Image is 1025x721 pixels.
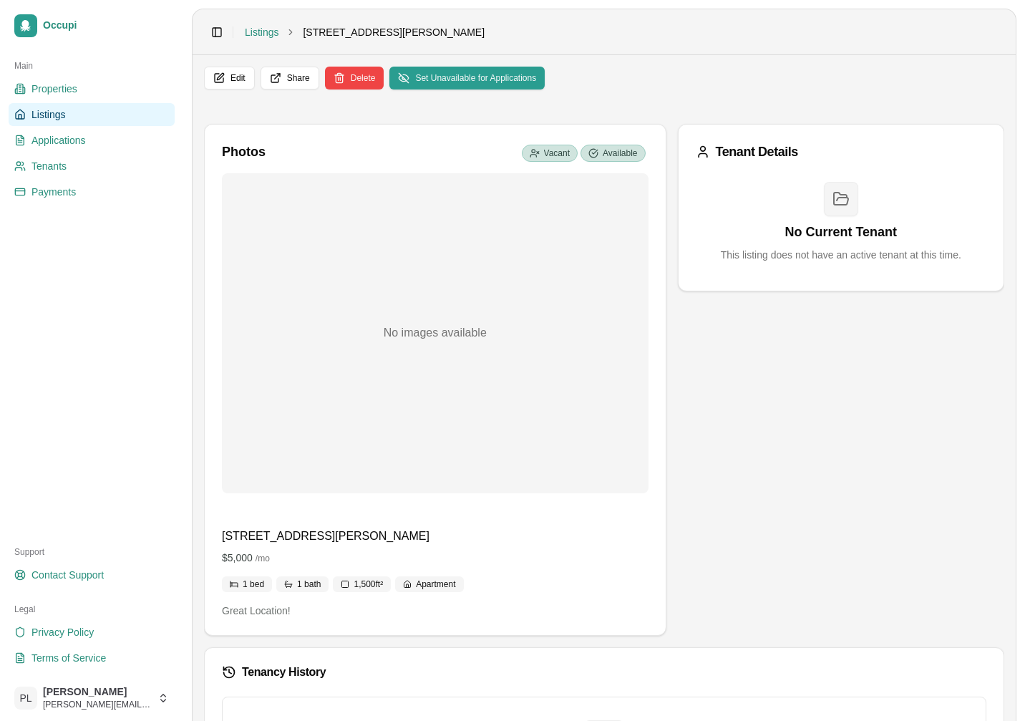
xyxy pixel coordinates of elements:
div: Tenant Details [696,142,987,162]
a: Tenants [9,155,175,178]
div: Tenancy History [222,665,986,679]
span: Privacy Policy [31,625,94,639]
a: Payments [9,180,175,203]
span: Available [603,147,637,159]
div: 1 bed [222,576,272,592]
span: Listings [31,107,65,122]
a: Occupi [9,9,175,43]
a: Terms of Service [9,647,175,669]
span: [STREET_ADDRESS][PERSON_NAME] [303,25,485,39]
button: Set Unavailable for Applications [389,67,545,89]
p: No images available [384,324,487,342]
button: Edit [204,67,255,89]
div: Legal [9,598,175,621]
div: 1,500 ft² [333,576,391,592]
span: PL [14,687,37,710]
span: Contact Support [31,568,104,582]
span: Tenants [31,159,67,173]
span: Occupi [43,19,169,32]
span: Terms of Service [31,651,106,665]
nav: breadcrumb [245,25,485,39]
span: Properties [31,82,77,96]
div: Support [9,541,175,563]
button: Share [261,67,319,89]
a: Privacy Policy [9,621,175,644]
button: Delete [325,67,384,89]
button: PL[PERSON_NAME][PERSON_NAME][EMAIL_ADDRESS][DOMAIN_NAME] [9,681,175,715]
h3: No Current Tenant [721,222,961,242]
span: [PERSON_NAME][EMAIL_ADDRESS][DOMAIN_NAME] [43,699,152,710]
span: $5,000 [222,551,253,565]
span: Payments [31,185,76,199]
a: Listings [9,103,175,126]
a: Properties [9,77,175,100]
span: Applications [31,133,86,147]
a: Contact Support [9,563,175,586]
a: Applications [9,129,175,152]
p: Great Location! [222,604,648,618]
span: [PERSON_NAME] [43,686,152,699]
a: Listings [245,25,278,39]
p: This listing does not have an active tenant at this time. [721,248,961,262]
h3: Photos [222,142,648,162]
span: Vacant [544,147,570,159]
span: [STREET_ADDRESS][PERSON_NAME] [222,530,429,542]
div: 1 bath [276,576,329,592]
div: Main [9,54,175,77]
span: / mo [256,553,270,564]
div: Apartment [395,576,463,592]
